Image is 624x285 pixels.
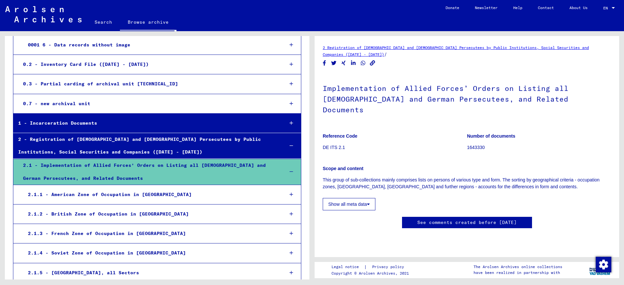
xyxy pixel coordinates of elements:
[467,133,515,139] b: Number of documents
[340,59,347,67] button: Share on Xing
[23,227,279,240] div: 2.1.3 - French Zone of Occupation in [GEOGRAPHIC_DATA]
[18,97,279,110] div: 0.7 - new archival unit
[588,262,612,278] img: yv_logo.png
[367,264,412,270] a: Privacy policy
[323,144,467,151] p: DE ITS 2.1
[595,256,611,272] div: Change consent
[13,133,279,158] div: 2 - Registration of [DEMOGRAPHIC_DATA] and [DEMOGRAPHIC_DATA] Persecutees by Public Institutions,...
[23,39,279,51] div: 0001 6 - Data records without image
[331,264,364,270] a: Legal notice
[350,59,357,67] button: Share on LinkedIn
[23,247,279,259] div: 2.1.4 - Soviet Zone of Occupation in [GEOGRAPHIC_DATA]
[18,58,279,71] div: 0.2 - Inventory Card File ([DATE] - [DATE])
[23,208,279,220] div: 2.1.2 - British Zone of Occupation in [GEOGRAPHIC_DATA]
[417,219,517,226] a: See comments created before [DATE]
[23,188,279,201] div: 2.1.1 - American Zone of Occupation in [GEOGRAPHIC_DATA]
[331,270,412,276] p: Copyright © Arolsen Archives, 2021
[18,78,279,90] div: 0.3 - Partial carding of archival unit [TECHNICAL_ID]
[384,51,387,57] span: /
[467,144,611,151] p: 1643330
[369,59,376,67] button: Copy link
[87,14,120,30] a: Search
[323,45,589,57] a: 2 Registration of [DEMOGRAPHIC_DATA] and [DEMOGRAPHIC_DATA] Persecutees by Public Institutions, S...
[323,73,611,123] h1: Implementation of Allied Forces’ Orders on Listing all [DEMOGRAPHIC_DATA] and German Persecutees,...
[323,177,611,190] p: This group of sub-collections mainly comprises lists on persons of various type and form. The sor...
[331,59,337,67] button: Share on Twitter
[323,198,375,210] button: Show all meta data
[474,270,562,276] p: have been realized in partnership with
[323,133,357,139] b: Reference Code
[5,6,82,22] img: Arolsen_neg.svg
[323,166,363,171] b: Scope and content
[474,264,562,270] p: The Arolsen Archives online collections
[603,6,610,10] span: EN
[321,59,328,67] button: Share on Facebook
[120,14,176,31] a: Browse archive
[360,59,367,67] button: Share on WhatsApp
[596,257,611,272] img: Change consent
[18,159,279,184] div: 2.1 - Implementation of Allied Forces’ Orders on Listing all [DEMOGRAPHIC_DATA] and German Persec...
[331,264,412,270] div: |
[23,266,279,279] div: 2.1.5 - [GEOGRAPHIC_DATA], all Sectors
[13,117,279,130] div: 1 - Incarceration Documents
